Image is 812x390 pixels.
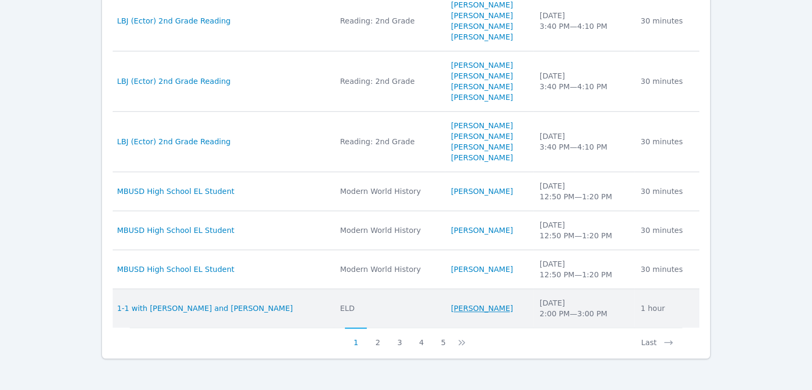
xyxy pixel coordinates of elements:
a: [PERSON_NAME] [451,71,513,81]
button: 3 [389,327,411,348]
a: [PERSON_NAME] [451,186,513,197]
div: 30 minutes [641,76,693,87]
a: [PERSON_NAME] [451,92,513,103]
div: Reading: 2nd Grade [340,136,438,147]
a: MBUSD High School EL Student [117,264,234,275]
a: [PERSON_NAME] [451,225,513,236]
a: [PERSON_NAME] [451,81,513,92]
a: [PERSON_NAME] [451,21,513,32]
a: [PERSON_NAME] [451,60,513,71]
a: [PERSON_NAME] [451,264,513,275]
tr: MBUSD High School EL StudentModern World History[PERSON_NAME][DATE]12:50 PM—1:20 PM30 minutes [113,172,699,211]
button: 4 [411,327,432,348]
a: [PERSON_NAME] [451,120,513,131]
a: [PERSON_NAME] [451,303,513,314]
tr: 1-1 with [PERSON_NAME] and [PERSON_NAME]ELD[PERSON_NAME][DATE]2:00 PM—3:00 PM1 hour [113,289,699,327]
div: 30 minutes [641,136,693,147]
a: MBUSD High School EL Student [117,186,234,197]
a: [PERSON_NAME] [451,142,513,152]
a: LBJ (Ector) 2nd Grade Reading [117,136,231,147]
a: LBJ (Ector) 2nd Grade Reading [117,15,231,26]
tr: MBUSD High School EL StudentModern World History[PERSON_NAME][DATE]12:50 PM—1:20 PM30 minutes [113,211,699,250]
tr: MBUSD High School EL StudentModern World History[PERSON_NAME][DATE]12:50 PM—1:20 PM30 minutes [113,250,699,289]
div: [DATE] 3:40 PM — 4:10 PM [540,131,628,152]
div: [DATE] 3:40 PM — 4:10 PM [540,10,628,32]
a: [PERSON_NAME] [451,131,513,142]
button: 1 [345,327,367,348]
div: [DATE] 12:50 PM — 1:20 PM [540,220,628,241]
div: [DATE] 3:40 PM — 4:10 PM [540,71,628,92]
tr: LBJ (Ector) 2nd Grade ReadingReading: 2nd Grade[PERSON_NAME][PERSON_NAME][PERSON_NAME][PERSON_NAM... [113,51,699,112]
div: Modern World History [340,264,438,275]
div: 30 minutes [641,225,693,236]
div: 30 minutes [641,15,693,26]
a: MBUSD High School EL Student [117,225,234,236]
div: [DATE] 12:50 PM — 1:20 PM [540,259,628,280]
div: Modern World History [340,186,438,197]
button: 2 [367,327,389,348]
div: Reading: 2nd Grade [340,15,438,26]
tr: LBJ (Ector) 2nd Grade ReadingReading: 2nd Grade[PERSON_NAME][PERSON_NAME][PERSON_NAME][PERSON_NAM... [113,112,699,172]
div: 1 hour [641,303,693,314]
div: [DATE] 2:00 PM — 3:00 PM [540,298,628,319]
div: [DATE] 12:50 PM — 1:20 PM [540,181,628,202]
button: 5 [432,327,454,348]
a: LBJ (Ector) 2nd Grade Reading [117,76,231,87]
div: ELD [340,303,438,314]
a: 1-1 with [PERSON_NAME] and [PERSON_NAME] [117,303,293,314]
div: Modern World History [340,225,438,236]
a: [PERSON_NAME] [451,152,513,163]
button: Last [633,327,682,348]
div: 30 minutes [641,264,693,275]
div: 30 minutes [641,186,693,197]
a: [PERSON_NAME] [451,32,513,42]
div: Reading: 2nd Grade [340,76,438,87]
a: [PERSON_NAME] [451,10,513,21]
